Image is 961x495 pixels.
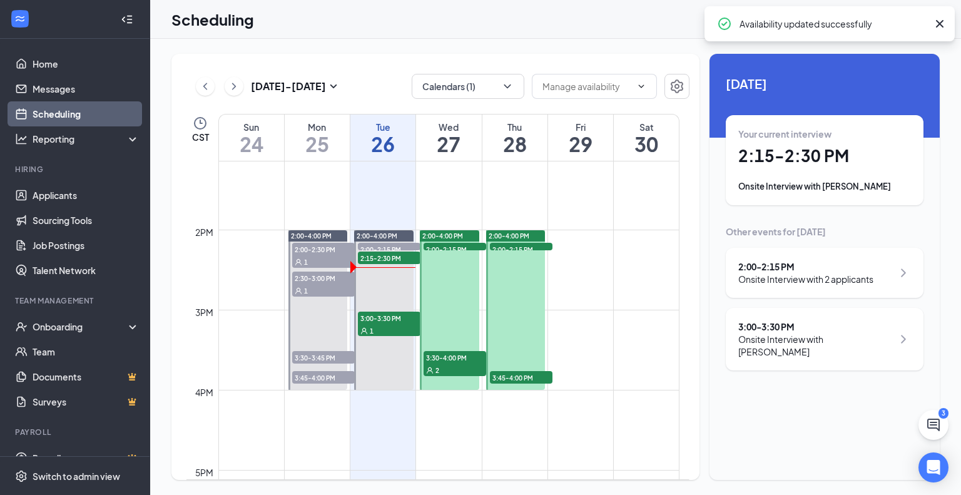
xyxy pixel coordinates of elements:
[669,79,684,94] svg: Settings
[424,243,486,255] span: 2:00-2:15 PM
[193,225,216,239] div: 2pm
[490,371,552,384] span: 3:45-4:00 PM
[918,410,948,440] button: ChatActive
[424,351,486,364] span: 3:30-4:00 PM
[738,180,911,193] div: Onsite Interview with [PERSON_NAME]
[416,133,481,155] h1: 27
[501,80,514,93] svg: ChevronDown
[726,225,923,238] div: Other events for [DATE]
[219,133,284,155] h1: 24
[199,79,211,94] svg: ChevronLeft
[33,389,140,414] a: SurveysCrown
[350,121,415,133] div: Tue
[358,243,420,255] span: 2:00-2:15 PM
[15,320,28,333] svg: UserCheck
[295,287,302,295] svg: User
[360,327,368,335] svg: User
[358,252,420,264] span: 2:15-2:30 PM
[350,133,415,155] h1: 26
[33,446,140,471] a: PayrollCrown
[228,79,240,94] svg: ChevronRight
[614,121,679,133] div: Sat
[738,128,911,140] div: Your current interview
[292,243,355,255] span: 2:00-2:30 PM
[926,417,941,432] svg: ChatActive
[285,115,350,161] a: August 25, 2025
[291,232,332,240] span: 2:00-4:00 PM
[193,116,208,131] svg: Clock
[938,408,948,419] div: 3
[292,351,355,364] span: 3:30-3:45 PM
[15,164,137,175] div: Hiring
[193,385,216,399] div: 4pm
[251,79,326,93] h3: [DATE] - [DATE]
[426,367,434,374] svg: User
[295,258,302,266] svg: User
[350,115,415,161] a: August 26, 2025
[326,79,341,94] svg: SmallChevronDown
[15,470,28,482] svg: Settings
[33,339,140,364] a: Team
[15,295,137,306] div: Team Management
[422,232,463,240] span: 2:00-4:00 PM
[548,121,613,133] div: Fri
[33,101,140,126] a: Scheduling
[33,364,140,389] a: DocumentsCrown
[33,320,129,333] div: Onboarding
[740,16,927,31] div: Availability updated successfully
[121,13,133,26] svg: Collapse
[193,305,216,319] div: 3pm
[489,232,529,240] span: 2:00-4:00 PM
[193,466,216,479] div: 5pm
[370,327,374,335] span: 1
[482,115,547,161] a: August 28, 2025
[357,232,397,240] span: 2:00-4:00 PM
[482,121,547,133] div: Thu
[292,371,355,384] span: 3:45-4:00 PM
[614,115,679,161] a: August 30, 2025
[292,272,355,284] span: 2:30-3:00 PM
[412,74,524,99] button: Calendars (1)ChevronDown
[14,13,26,25] svg: WorkstreamLogo
[33,233,140,258] a: Job Postings
[896,265,911,280] svg: ChevronRight
[196,77,215,96] button: ChevronLeft
[548,133,613,155] h1: 29
[738,320,893,333] div: 3:00 - 3:30 PM
[918,452,948,482] div: Open Intercom Messenger
[482,133,547,155] h1: 28
[738,273,873,285] div: Onsite Interview with 2 applicants
[738,333,893,358] div: Onsite Interview with [PERSON_NAME]
[219,121,284,133] div: Sun
[33,183,140,208] a: Applicants
[717,16,732,31] svg: CheckmarkCircle
[932,16,947,31] svg: Cross
[33,258,140,283] a: Talent Network
[33,470,120,482] div: Switch to admin view
[548,115,613,161] a: August 29, 2025
[33,51,140,76] a: Home
[664,74,689,99] button: Settings
[416,121,481,133] div: Wed
[33,133,140,145] div: Reporting
[738,260,873,273] div: 2:00 - 2:15 PM
[358,312,420,324] span: 3:00-3:30 PM
[614,133,679,155] h1: 30
[219,115,284,161] a: August 24, 2025
[435,366,439,375] span: 2
[285,133,350,155] h1: 25
[542,79,631,93] input: Manage availability
[636,81,646,91] svg: ChevronDown
[416,115,481,161] a: August 27, 2025
[15,427,137,437] div: Payroll
[15,133,28,145] svg: Analysis
[726,74,923,93] span: [DATE]
[304,258,308,267] span: 1
[304,287,308,295] span: 1
[225,77,243,96] button: ChevronRight
[171,9,254,30] h1: Scheduling
[192,131,209,143] span: CST
[896,332,911,347] svg: ChevronRight
[490,243,552,255] span: 2:00-2:15 PM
